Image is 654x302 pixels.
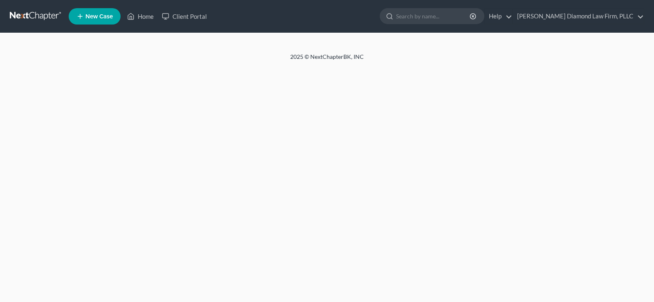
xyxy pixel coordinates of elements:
[396,9,471,24] input: Search by name...
[485,9,512,24] a: Help
[513,9,644,24] a: [PERSON_NAME] Diamond Law Firm, PLLC
[85,13,113,20] span: New Case
[123,9,158,24] a: Home
[158,9,211,24] a: Client Portal
[94,53,560,67] div: 2025 © NextChapterBK, INC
